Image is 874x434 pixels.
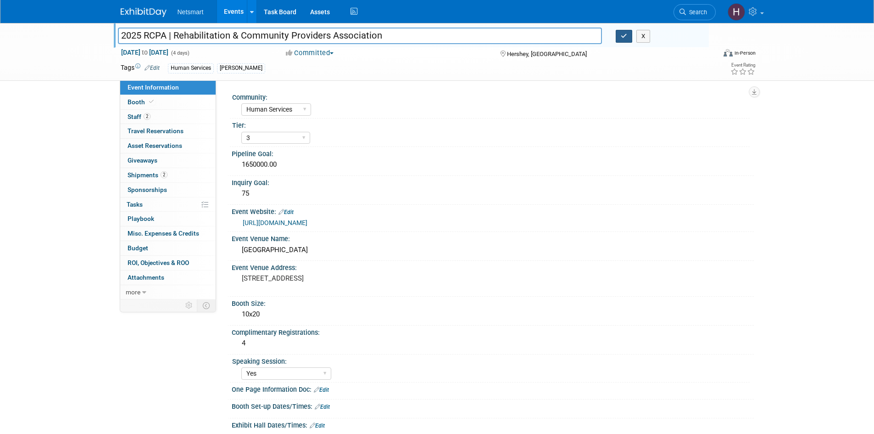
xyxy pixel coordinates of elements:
[120,271,216,285] a: Attachments
[140,49,149,56] span: to
[232,383,754,395] div: One Page Information Doc:
[121,8,167,17] img: ExhibitDay
[120,124,216,138] a: Travel Reservations
[197,299,216,311] td: Toggle Event Tabs
[232,232,754,243] div: Event Venue Name:
[239,336,747,350] div: 4
[242,274,439,282] pre: [STREET_ADDRESS]
[232,418,754,430] div: Exhibit Hall Dates/Times:
[232,205,754,217] div: Event Website:
[168,63,214,73] div: Human Services
[239,158,747,172] div: 1650000.00
[126,288,140,296] span: more
[232,90,750,102] div: Community:
[120,153,216,168] a: Giveaways
[128,230,199,237] span: Misc. Expenses & Credits
[120,256,216,270] a: ROI, Objectives & ROO
[127,201,143,208] span: Tasks
[181,299,197,311] td: Personalize Event Tab Strip
[686,9,707,16] span: Search
[128,186,167,193] span: Sponsorships
[662,48,756,62] div: Event Format
[239,186,747,201] div: 75
[239,243,747,257] div: [GEOGRAPHIC_DATA]
[120,110,216,124] a: Staff2
[674,4,716,20] a: Search
[636,30,651,43] button: X
[232,297,754,308] div: Booth Size:
[145,65,160,71] a: Edit
[128,171,167,179] span: Shipments
[128,244,148,252] span: Budget
[120,95,216,109] a: Booth
[121,63,160,73] td: Tags
[170,50,189,56] span: (4 days)
[232,400,754,411] div: Booth Set-up Dates/Times:
[120,183,216,197] a: Sponsorships
[243,219,307,226] a: [URL][DOMAIN_NAME]
[149,99,154,104] i: Booth reservation complete
[734,50,756,56] div: In-Person
[120,168,216,182] a: Shipments2
[278,209,294,215] a: Edit
[128,259,189,266] span: ROI, Objectives & ROO
[232,355,750,366] div: Speaking Session:
[128,84,179,91] span: Event Information
[178,8,204,16] span: Netsmart
[128,98,156,106] span: Booth
[120,197,216,212] a: Tasks
[730,63,755,68] div: Event Rating
[128,142,182,149] span: Asset Reservations
[128,215,154,222] span: Playbook
[232,261,754,272] div: Event Venue Address:
[724,49,733,56] img: Format-Inperson.png
[120,226,216,241] a: Misc. Expenses & Credits
[128,127,184,135] span: Travel Reservations
[283,48,337,58] button: Committed
[232,326,754,337] div: Complimentary Registrations:
[120,212,216,226] a: Playbook
[310,423,325,429] a: Edit
[144,113,150,120] span: 2
[121,48,169,56] span: [DATE] [DATE]
[315,404,330,410] a: Edit
[120,80,216,95] a: Event Information
[232,147,754,158] div: Pipeline Goal:
[507,51,587,57] span: Hershey, [GEOGRAPHIC_DATA]
[128,157,157,164] span: Giveaways
[728,3,745,21] img: Hannah Norsworthy
[217,63,265,73] div: [PERSON_NAME]
[314,387,329,393] a: Edit
[120,285,216,299] a: more
[232,176,754,187] div: Inquiry Goal:
[239,307,747,321] div: 10x20
[161,171,167,178] span: 2
[120,139,216,153] a: Asset Reservations
[128,113,150,120] span: Staff
[128,274,164,281] span: Attachments
[120,241,216,255] a: Budget
[232,118,750,130] div: Tier:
